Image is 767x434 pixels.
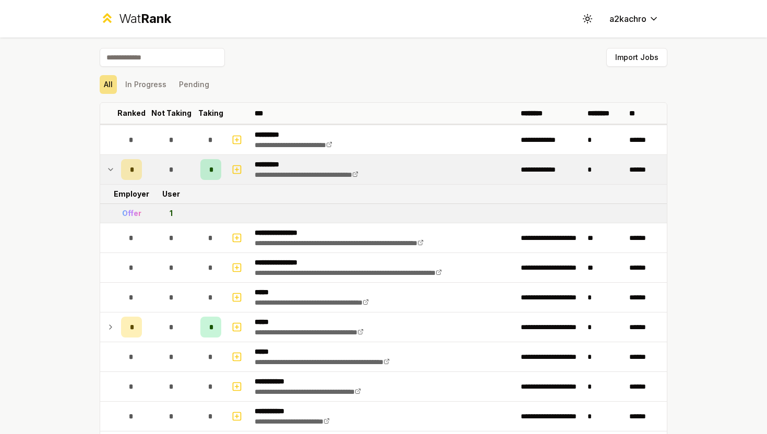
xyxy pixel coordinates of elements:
button: a2kachro [601,9,667,28]
div: 1 [170,208,173,219]
div: Offer [122,208,141,219]
button: Import Jobs [606,48,667,67]
button: Pending [175,75,213,94]
p: Taking [198,108,223,118]
span: Rank [141,11,171,26]
button: All [100,75,117,94]
a: WatRank [100,10,171,27]
td: User [146,185,196,203]
p: Not Taking [151,108,191,118]
button: In Progress [121,75,171,94]
p: Ranked [117,108,146,118]
div: Wat [119,10,171,27]
span: a2kachro [609,13,646,25]
td: Employer [117,185,146,203]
